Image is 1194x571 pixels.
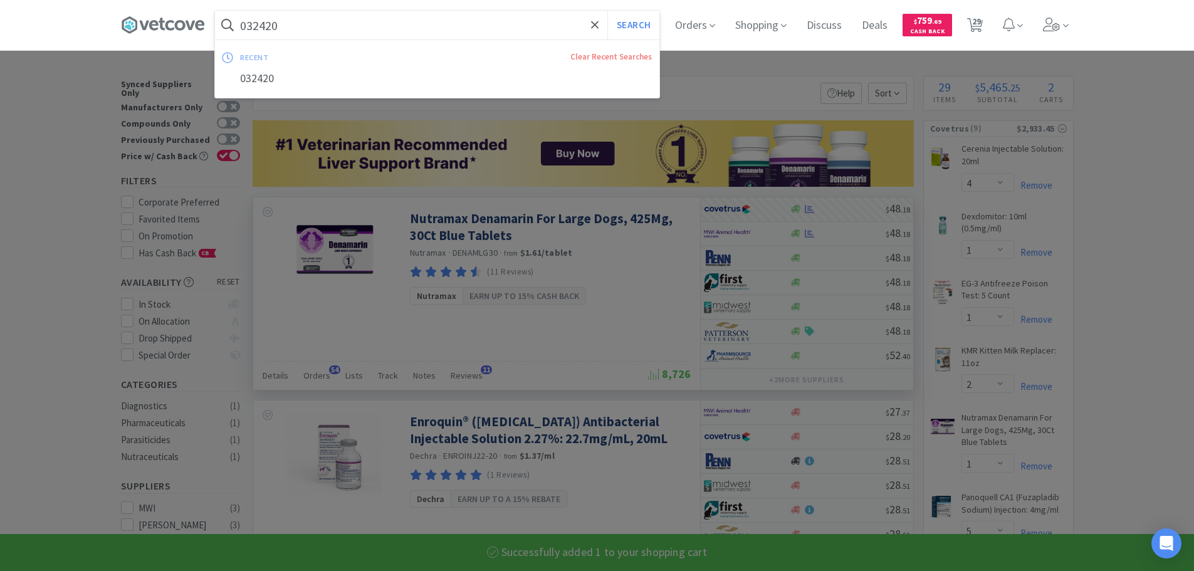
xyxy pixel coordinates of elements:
a: Deals [857,20,893,31]
div: 032420 [215,67,659,90]
button: Search [607,11,659,39]
a: Discuss [802,20,847,31]
a: Clear Recent Searches [570,51,652,62]
div: Open Intercom Messenger [1151,528,1181,558]
a: $759.69Cash Back [903,8,952,42]
span: $ [914,18,917,26]
a: 29 [962,21,988,33]
span: . 69 [932,18,941,26]
span: 759 [914,14,941,26]
span: Cash Back [910,28,945,36]
input: Search by item, sku, manufacturer, ingredient, size... [215,11,659,39]
div: recent [240,48,419,67]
